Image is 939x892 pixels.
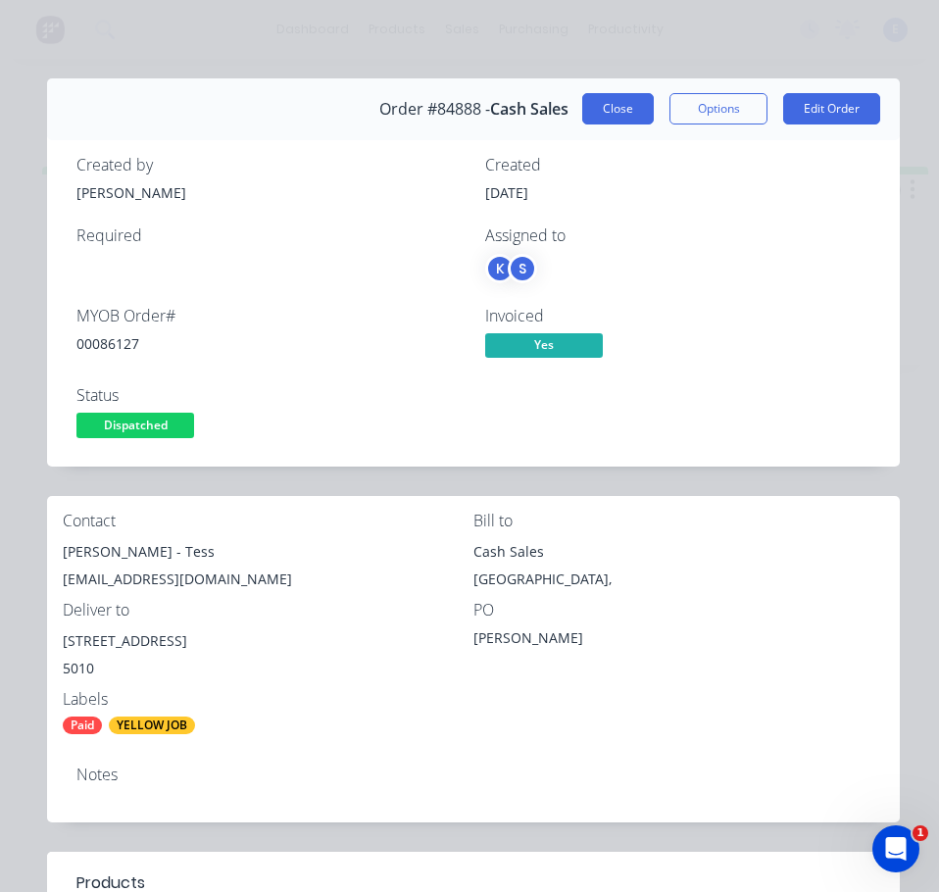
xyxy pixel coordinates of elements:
[76,413,194,437] span: Dispatched
[582,93,654,124] button: Close
[63,512,473,530] div: Contact
[76,766,870,784] div: Notes
[485,307,870,325] div: Invoiced
[76,182,462,203] div: [PERSON_NAME]
[473,627,718,655] div: [PERSON_NAME]
[76,386,462,405] div: Status
[63,717,102,734] div: Paid
[872,825,919,872] iframe: Intercom live chat
[63,601,473,619] div: Deliver to
[63,566,473,593] div: [EMAIL_ADDRESS][DOMAIN_NAME]
[109,717,195,734] div: YELLOW JOB
[485,183,528,202] span: [DATE]
[913,825,928,841] span: 1
[63,538,473,601] div: [PERSON_NAME] - Tess[EMAIL_ADDRESS][DOMAIN_NAME]
[76,413,194,442] button: Dispatched
[669,93,767,124] button: Options
[508,254,537,283] div: S
[485,254,515,283] div: K
[473,566,884,593] div: [GEOGRAPHIC_DATA],
[76,307,462,325] div: MYOB Order #
[63,655,473,682] div: 5010
[473,601,884,619] div: PO
[76,333,462,354] div: 00086127
[485,254,537,283] button: KS
[63,690,473,709] div: Labels
[490,100,568,119] span: Cash Sales
[485,226,870,245] div: Assigned to
[783,93,880,124] button: Edit Order
[379,100,490,119] span: Order #84888 -
[63,627,473,690] div: [STREET_ADDRESS]5010
[473,538,884,601] div: Cash Sales[GEOGRAPHIC_DATA],
[473,538,884,566] div: Cash Sales
[76,156,462,174] div: Created by
[76,226,462,245] div: Required
[485,156,870,174] div: Created
[485,333,603,358] span: Yes
[63,627,473,655] div: [STREET_ADDRESS]
[473,512,884,530] div: Bill to
[63,538,473,566] div: [PERSON_NAME] - Tess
